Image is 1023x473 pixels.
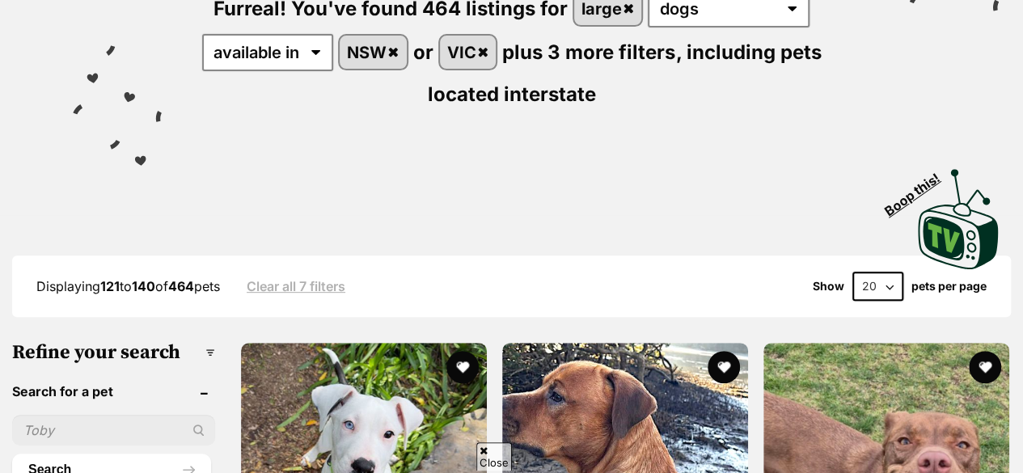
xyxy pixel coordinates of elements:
h3: Refine your search [12,341,215,364]
header: Search for a pet [12,384,215,399]
a: Boop this! [918,154,999,272]
button: favourite [446,351,479,383]
a: NSW [340,36,407,69]
span: plus 3 more filters, [502,40,681,64]
a: VIC [440,36,497,69]
strong: 121 [100,278,120,294]
strong: 140 [132,278,155,294]
input: Toby [12,415,215,446]
span: Close [476,442,512,471]
span: Boop this! [881,160,956,218]
strong: 464 [168,278,194,294]
span: or [413,40,433,64]
span: including pets located interstate [428,40,822,106]
span: Show [813,280,844,293]
a: Clear all 7 filters [247,279,345,294]
label: pets per page [911,280,987,293]
button: favourite [969,351,1001,383]
button: favourite [708,351,740,383]
span: Displaying to of pets [36,278,220,294]
img: PetRescue TV logo [918,169,999,269]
